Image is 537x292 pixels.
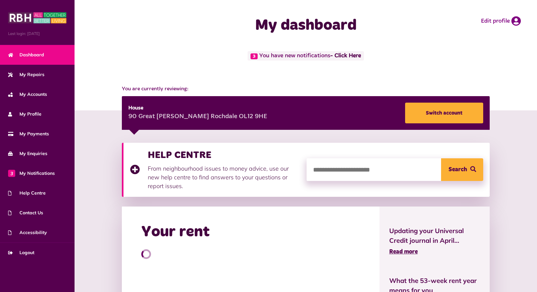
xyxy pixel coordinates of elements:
[441,158,483,181] button: Search
[8,249,34,256] span: Logout
[148,164,300,190] p: From neighbourhood issues to money advice, use our new help centre to find answers to your questi...
[8,229,47,236] span: Accessibility
[330,53,361,59] a: - Click Here
[248,51,364,61] span: You have new notifications
[389,249,418,255] span: Read more
[8,11,66,24] img: MyRBH
[8,170,15,177] span: 3
[8,71,44,78] span: My Repairs
[389,226,480,245] span: Updating your Universal Credit journal in April...
[8,91,47,98] span: My Accounts
[8,51,44,58] span: Dashboard
[8,209,43,216] span: Contact Us
[481,16,521,26] a: Edit profile
[141,223,210,241] h2: Your rent
[197,16,415,35] h1: My dashboard
[122,85,490,93] span: You are currently reviewing:
[128,104,267,112] div: House
[449,158,467,181] span: Search
[251,53,258,59] span: 3
[8,111,41,118] span: My Profile
[389,226,480,256] a: Updating your Universal Credit journal in April... Read more
[8,150,47,157] span: My Enquiries
[8,31,66,37] span: Last login: [DATE]
[8,130,49,137] span: My Payments
[405,103,483,123] a: Switch account
[128,112,267,122] div: 90 Great [PERSON_NAME] Rochdale OL12 9HE
[8,170,55,177] span: My Notifications
[8,190,46,197] span: Help Centre
[148,149,300,161] h3: HELP CENTRE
